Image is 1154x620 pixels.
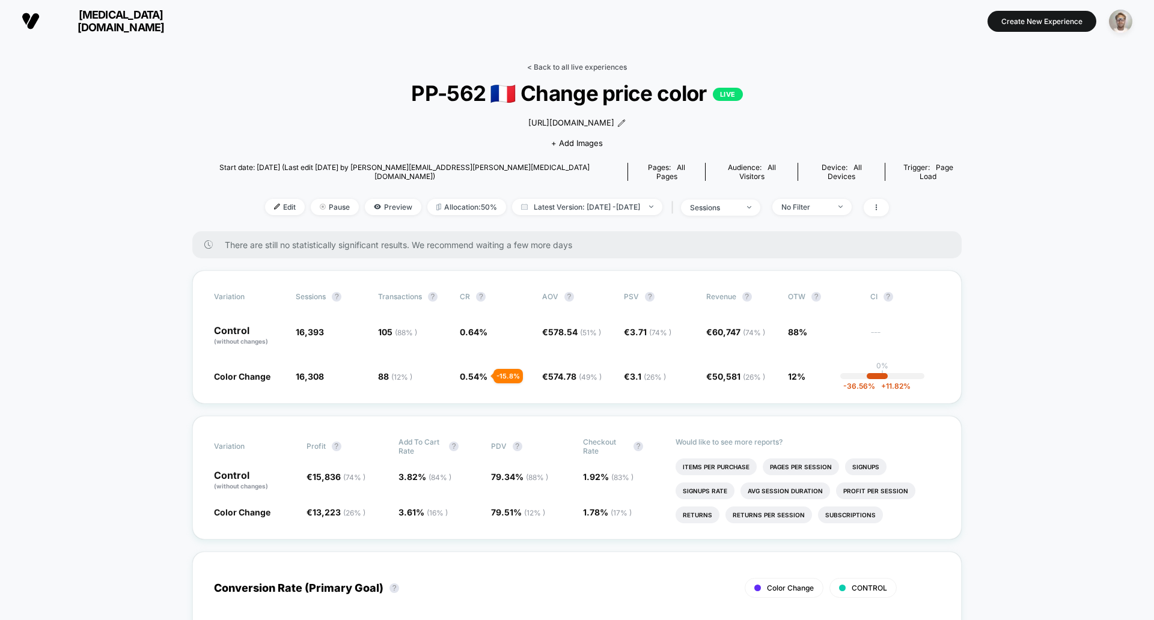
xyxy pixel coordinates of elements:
span: € [542,327,601,337]
span: Latest Version: [DATE] - [DATE] [512,199,662,215]
span: ( 49 % ) [579,372,602,381]
span: 11.82 % [875,381,911,391]
button: ? [742,292,752,302]
span: 13,223 [313,507,365,517]
p: LIVE [713,88,743,101]
span: [URL][DOMAIN_NAME] [528,117,614,129]
li: Items Per Purchase [676,458,757,475]
span: € [706,327,765,337]
span: ( 26 % ) [743,372,765,381]
p: Control [214,326,284,346]
span: Color Change [214,371,270,381]
button: ? [884,292,893,302]
span: | [668,199,681,216]
span: 1.92 % [583,472,633,482]
span: 578.54 [548,327,601,337]
span: 1.78 % [583,507,632,517]
span: OTW [788,292,854,302]
span: € [624,327,671,337]
span: Device: [798,163,885,181]
span: 3.71 [630,327,671,337]
button: ? [449,442,459,451]
span: € [624,371,666,381]
span: ( 16 % ) [427,508,448,517]
img: end [747,206,751,208]
span: ( 74 % ) [743,328,765,337]
button: ? [389,583,399,593]
span: --- [870,329,940,346]
span: € [307,472,365,482]
button: ? [633,442,643,451]
button: ? [332,292,341,302]
span: 3.1 [630,371,666,381]
span: 105 [378,327,417,337]
li: Signups [845,458,887,475]
button: ? [564,292,574,302]
span: CI [870,292,936,302]
span: 60,747 [712,327,765,337]
span: Edit [265,199,305,215]
span: Preview [365,199,421,215]
button: ? [513,442,522,451]
div: Trigger: [894,163,962,181]
span: Sessions [296,292,326,301]
a: < Back to all live experiences [527,62,627,71]
button: Create New Experience [988,11,1096,32]
span: + Add Images [551,138,603,148]
span: 88% [788,327,807,337]
span: all pages [656,163,686,181]
img: ppic [1109,10,1132,33]
span: [MEDICAL_DATA][DOMAIN_NAME] [49,8,193,34]
span: (without changes) [214,482,268,490]
span: 574.78 [548,371,602,381]
span: Variation [214,292,280,302]
span: PSV [624,292,639,301]
span: All Visitors [739,163,776,181]
span: PP-562 🇫🇷 Change price color [231,81,923,106]
button: ? [428,292,438,302]
span: 16,308 [296,371,324,381]
span: Revenue [706,292,736,301]
span: ( 17 % ) [611,508,632,517]
span: There are still no statistically significant results. We recommend waiting a few more days [225,240,938,250]
div: - 15.8 % [493,369,523,383]
span: 3.82 % [398,472,451,482]
span: PDV [491,442,507,451]
span: Profit [307,442,326,451]
span: 0.64 % [460,327,487,337]
span: 50,581 [712,371,765,381]
p: Control [214,470,295,491]
span: ( 83 % ) [611,473,633,482]
span: € [542,371,602,381]
div: Audience: [715,163,789,181]
span: Color Change [767,583,814,592]
button: ? [645,292,655,302]
span: Start date: [DATE] (Last edit [DATE] by [PERSON_NAME][EMAIL_ADDRESS][PERSON_NAME][MEDICAL_DATA][D... [192,163,617,181]
span: ( 74 % ) [649,328,671,337]
p: | [881,370,884,379]
span: all devices [828,163,862,181]
span: ( 12 % ) [391,372,412,381]
img: edit [274,204,280,210]
span: ( 26 % ) [644,372,666,381]
span: 79.34 % [491,472,548,482]
li: Subscriptions [818,506,883,523]
button: [MEDICAL_DATA][DOMAIN_NAME] [18,8,197,34]
span: Color Change [214,507,270,517]
li: Returns Per Session [725,506,812,523]
div: No Filter [781,202,829,211]
img: calendar [521,204,528,210]
li: Returns [676,506,719,523]
button: ? [476,292,486,302]
span: AOV [542,292,558,301]
span: ( 26 % ) [343,508,365,517]
span: (without changes) [214,338,268,345]
img: rebalance [436,204,441,210]
div: sessions [690,203,738,212]
span: € [706,371,765,381]
span: Add To Cart Rate [398,437,443,455]
span: CR [460,292,470,301]
span: Allocation: 50% [427,199,506,215]
span: + [881,381,886,391]
span: 3.61 % [398,507,448,517]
